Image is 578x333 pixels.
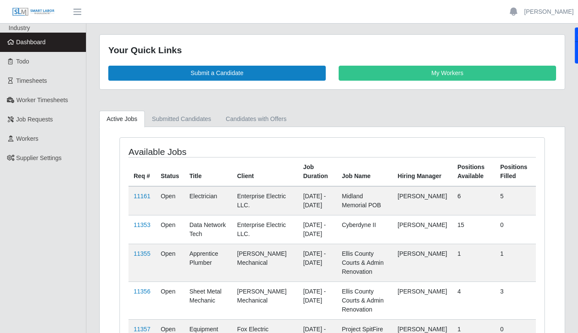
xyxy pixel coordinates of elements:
[452,186,495,215] td: 6
[134,326,150,333] a: 11357
[108,66,326,81] a: Submit a Candidate
[298,157,337,186] th: Job Duration
[184,282,232,319] td: Sheet Metal Mechanic
[128,146,291,157] h4: Available Jobs
[16,77,47,84] span: Timesheets
[232,215,298,244] td: Enterprise Electric LLC.
[16,154,62,161] span: Supplier Settings
[156,215,184,244] td: Open
[336,282,392,319] td: Ellis County Courts & Admin Renovation
[452,157,495,186] th: Positions Available
[184,215,232,244] td: Data Network Tech
[392,157,452,186] th: Hiring Manager
[495,215,536,244] td: 0
[298,186,337,215] td: [DATE] - [DATE]
[108,43,556,57] div: Your Quick Links
[232,157,298,186] th: Client
[495,157,536,186] th: Positions Filled
[134,288,150,295] a: 11356
[392,244,452,282] td: [PERSON_NAME]
[184,244,232,282] td: Apprentice Plumber
[524,7,574,16] a: [PERSON_NAME]
[452,215,495,244] td: 15
[336,244,392,282] td: Ellis County Courts & Admin Renovation
[99,111,145,127] a: Active Jobs
[452,282,495,319] td: 4
[232,244,298,282] td: [PERSON_NAME] Mechanical
[156,244,184,282] td: Open
[339,66,556,81] a: My Workers
[16,39,46,45] span: Dashboard
[16,58,29,65] span: Todo
[232,282,298,319] td: [PERSON_NAME] Mechanical
[392,215,452,244] td: [PERSON_NAME]
[16,135,39,142] span: Workers
[336,157,392,186] th: Job Name
[392,186,452,215] td: [PERSON_NAME]
[16,116,53,123] span: Job Requests
[134,193,150,200] a: 11161
[16,97,68,103] span: Worker Timesheets
[12,7,55,17] img: SLM Logo
[156,157,184,186] th: Status
[298,215,337,244] td: [DATE] - [DATE]
[495,282,536,319] td: 3
[128,157,156,186] th: Req #
[145,111,219,127] a: Submitted Candidates
[495,186,536,215] td: 5
[9,24,30,31] span: Industry
[232,186,298,215] td: Enterprise Electric LLC.
[184,186,232,215] td: Electrician
[298,244,337,282] td: [DATE] - [DATE]
[495,244,536,282] td: 1
[184,157,232,186] th: Title
[156,282,184,319] td: Open
[392,282,452,319] td: [PERSON_NAME]
[134,250,150,257] a: 11355
[156,186,184,215] td: Open
[336,215,392,244] td: Cyberdyne II
[134,221,150,228] a: 11353
[336,186,392,215] td: Midland Memorial POB
[298,282,337,319] td: [DATE] - [DATE]
[218,111,294,127] a: Candidates with Offers
[452,244,495,282] td: 1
